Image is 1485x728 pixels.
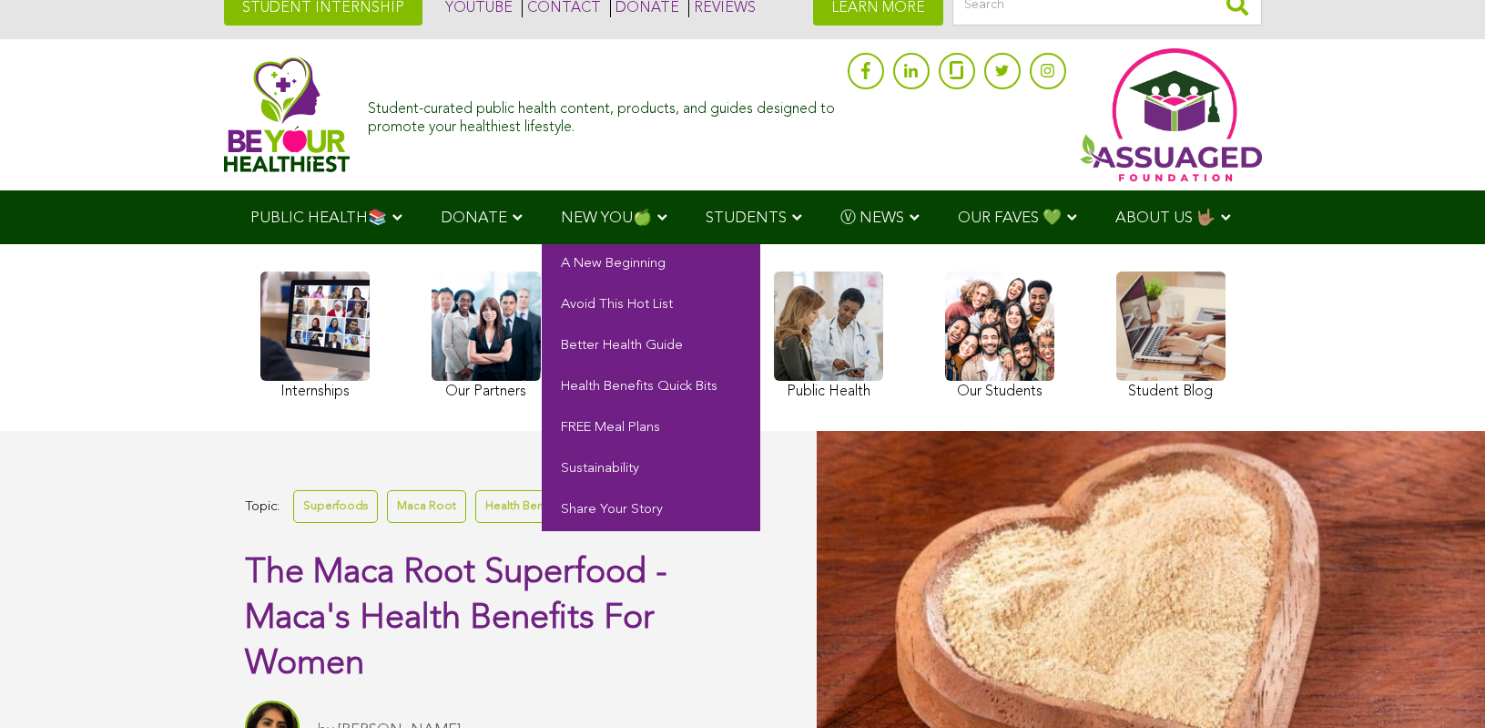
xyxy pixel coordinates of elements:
a: Health Benefits Quick Bits [542,367,760,408]
span: Topic: [245,495,280,519]
span: ABOUT US 🤟🏽 [1115,210,1215,226]
span: NEW YOU🍏 [561,210,652,226]
span: OUR FAVES 💚 [958,210,1062,226]
img: glassdoor [950,61,962,79]
a: Health Benefits [475,490,575,522]
span: PUBLIC HEALTH📚 [250,210,387,226]
a: Avoid This Hot List [542,285,760,326]
iframe: Chat Widget [1394,641,1485,728]
a: Better Health Guide [542,326,760,367]
img: Assuaged [224,56,351,172]
a: Sustainability [542,449,760,490]
div: Student-curated public health content, products, and guides designed to promote your healthiest l... [368,92,838,136]
a: Share Your Story [542,490,760,531]
span: STUDENTS [706,210,787,226]
a: A New Beginning [542,244,760,285]
span: Ⓥ NEWS [840,210,904,226]
a: FREE Meal Plans [542,408,760,449]
a: Superfoods [293,490,378,522]
a: Maca Root [387,490,466,522]
img: Assuaged App [1080,48,1262,181]
span: DONATE [441,210,507,226]
span: The Maca Root Superfood - Maca's Health Benefits For Women [245,556,667,682]
div: Navigation Menu [224,190,1262,244]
